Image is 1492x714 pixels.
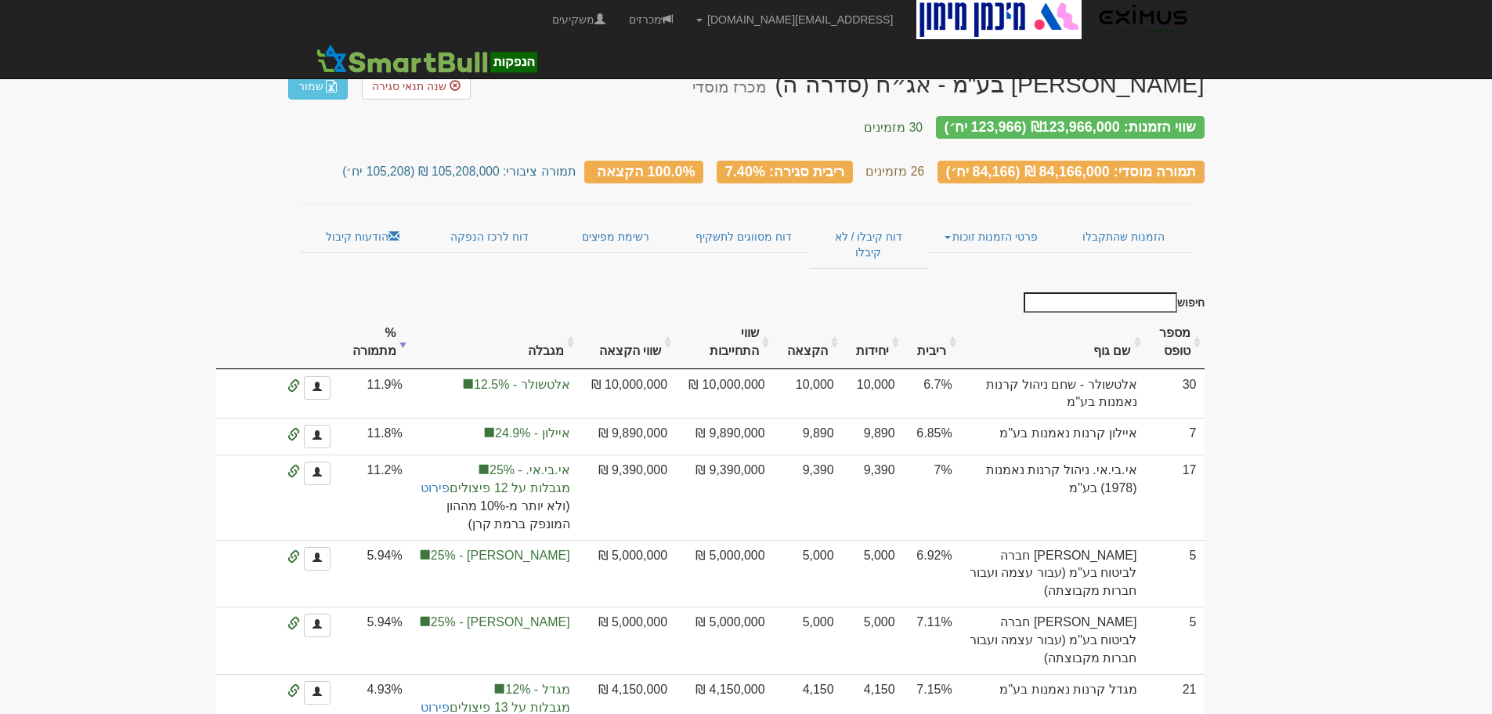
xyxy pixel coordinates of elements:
td: 9,890,000 ₪ [578,418,676,455]
td: 6.92% [903,540,960,607]
td: הקצאה בפועל לקבוצת סמארטבול 25%, לתשומת ליבך: עדכון המגבלות ישנה את אפשרויות ההקצאה הסופיות. [410,455,578,539]
td: 10,000 [842,369,903,419]
div: ריבית סגירה: 7.40% [717,161,853,183]
a: שמור [288,73,348,100]
a: דוח מסווגים לתשקיף [678,220,809,253]
td: 5,000 [773,540,842,607]
img: SmartBull Logo [312,43,542,74]
td: 5,000,000 ₪ [675,607,773,674]
td: 7 [1145,418,1205,455]
td: 9,390 [773,455,842,539]
span: שנה תנאי סגירה [372,80,446,92]
td: אי.בי.אי. ניהול קרנות נאמנות (1978) בע"מ [960,455,1145,539]
label: חיפוש [1018,292,1205,313]
td: 5.94% [338,607,410,674]
td: [PERSON_NAME] חברה לביטוח בע"מ (עבור עצמה ועבור חברות מקבוצתה) [960,607,1145,674]
span: 100.0% הקצאה [597,163,695,179]
th: ריבית : activate to sort column ascending [903,317,960,369]
td: 9,890 [773,418,842,455]
a: דוח קיבלו / לא קיבלו [809,220,927,269]
th: הקצאה: activate to sort column ascending [773,317,842,369]
td: 9,390,000 ₪ [578,455,676,539]
td: 5,000,000 ₪ [578,607,676,674]
a: דוח לרכז הנפקה [426,220,552,253]
a: פירוט [421,481,450,495]
span: אלטשולר - 12.5% [418,376,570,394]
td: 17 [1145,455,1205,539]
th: שווי התחייבות: activate to sort column ascending [675,317,773,369]
td: 5,000 [773,607,842,674]
span: איילון - 24.9% [418,425,570,443]
td: הקצאה בפועל לקבוצה 'הראל' 11.9% [410,540,578,607]
small: 30 מזמינים [864,121,923,134]
small: תמורה ציבורי: 105,208,000 ₪ (105,208 יח׳) [342,165,576,178]
td: 10,000 [773,369,842,419]
td: הקצאה בפועל לקבוצה 'הראל' 11.9% [410,607,578,674]
th: % מתמורה: activate to sort column ascending [338,317,410,369]
th: מספר טופס: activate to sort column ascending [1145,317,1205,369]
th: מגבלה: activate to sort column ascending [410,317,578,369]
div: מיכמן מימון בע"מ - אג״ח (סדרה ה) - הנפקה לציבור [692,71,1204,97]
div: שווי הזמנות: ₪123,966,000 (123,966 יח׳) [936,116,1205,139]
td: 5 [1145,607,1205,674]
td: 6.7% [903,369,960,419]
td: 5,000,000 ₪ [578,540,676,607]
th: שווי הקצאה: activate to sort column ascending [578,317,676,369]
td: 11.8% [338,418,410,455]
div: תמורה מוסדי: 84,166,000 ₪ (84,166 יח׳) [937,161,1205,183]
td: 5.94% [338,540,410,607]
a: רשימת מפיצים [552,220,677,253]
input: חיפוש [1024,292,1177,313]
small: 26 מזמינים [865,165,924,178]
span: [PERSON_NAME] - 25% [418,614,570,632]
span: (ולא יותר מ-10% מההון המונפק ברמת קרן) [418,498,570,534]
td: אלטשולר - שחם ניהול קרנות נאמנות בע"מ [960,369,1145,419]
td: 10,000,000 ₪ [675,369,773,419]
td: 9,390,000 ₪ [675,455,773,539]
a: פירוט [421,701,450,714]
td: איילון קרנות נאמנות בע"מ [960,418,1145,455]
td: 7.11% [903,607,960,674]
span: מגדל - 12% [418,681,570,699]
span: אי.בי.אי. - 25% [418,462,570,480]
td: 5,000 [842,540,903,607]
img: excel-file-white.png [325,80,338,92]
a: פרטי הזמנות זוכות [928,220,1054,253]
small: מכרז מוסדי [692,78,767,96]
td: 6.85% [903,418,960,455]
td: 5 [1145,540,1205,607]
td: 11.2% [338,455,410,539]
td: 9,390 [842,455,903,539]
td: הקצאה בפועל לקבוצה 'אלטשולר' 11.9% [410,369,578,419]
td: הקצאה בפועל לקבוצה 'איילון' 19.2% [410,418,578,455]
a: שנה תנאי סגירה [362,73,471,100]
td: 30 [1145,369,1205,419]
a: הודעות קיבול [300,220,426,253]
td: 10,000,000 ₪ [578,369,676,419]
a: הזמנות שהתקבלו [1054,220,1192,253]
span: [PERSON_NAME] - 25% [418,547,570,565]
td: 9,890,000 ₪ [675,418,773,455]
th: שם גוף : activate to sort column ascending [960,317,1145,369]
td: 5,000 [842,607,903,674]
td: 9,890 [842,418,903,455]
th: יחידות: activate to sort column ascending [842,317,903,369]
td: [PERSON_NAME] חברה לביטוח בע"מ (עבור עצמה ועבור חברות מקבוצתה) [960,540,1145,607]
td: 11.9% [338,369,410,419]
td: 7% [903,455,960,539]
span: מגבלות על 12 פיצולים [418,480,570,498]
td: 5,000,000 ₪ [675,540,773,607]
